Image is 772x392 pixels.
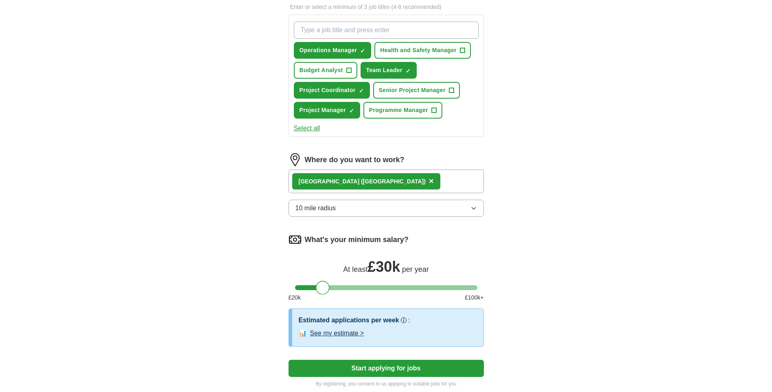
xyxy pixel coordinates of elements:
span: Project Manager [300,106,346,115]
button: Team Leader✓ [361,62,417,79]
span: £ 30k [367,258,400,275]
span: Project Coordinator [300,86,356,95]
span: ✓ [360,48,365,54]
span: ✓ [359,88,364,94]
button: Health and Safety Manager [374,42,471,59]
span: ✓ [349,108,354,114]
span: 10 mile radius [295,203,336,213]
button: Select all [294,123,320,133]
span: Budget Analyst [300,66,343,75]
span: Programme Manager [369,106,428,115]
p: Enter or select a minimum of 3 job titles (4-8 recommended) [289,3,484,11]
span: Health and Safety Manager [380,46,457,55]
h3: : [408,315,410,325]
span: × [429,176,434,185]
button: Project Coordinator✓ [294,82,370,99]
button: Budget Analyst [294,62,357,79]
img: location.png [289,153,302,166]
button: Senior Project Manager [373,82,460,99]
label: What's your minimum salary? [305,234,409,245]
p: By registering, you consent to us applying to suitable jobs for you [289,380,484,388]
button: Operations Manager✓ [294,42,372,59]
button: Start applying for jobs [289,360,484,377]
img: salary.png [289,233,302,246]
span: 📊 [299,328,307,338]
span: ✓ [406,68,411,74]
h3: Estimated applications per week [299,315,399,325]
span: Team Leader [366,66,402,75]
button: See my estimate > [310,328,364,338]
button: 10 mile radius [289,200,484,217]
button: × [429,175,434,187]
span: ([GEOGRAPHIC_DATA]) [361,178,426,185]
span: Operations Manager [300,46,357,55]
label: Where do you want to work? [305,154,405,165]
span: £ 20 k [289,293,301,302]
strong: [GEOGRAPHIC_DATA] [299,178,360,185]
span: per year [402,265,429,273]
button: Project Manager✓ [294,102,360,119]
input: Type a job title and press enter [294,22,479,39]
span: Senior Project Manager [379,86,446,95]
button: Programme Manager [363,102,442,119]
span: At least [343,265,367,273]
